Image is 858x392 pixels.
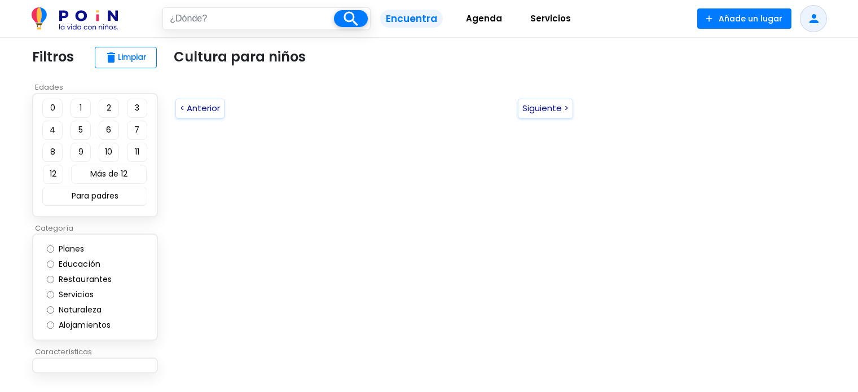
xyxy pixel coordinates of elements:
[127,143,147,162] button: 11
[371,5,452,33] a: Encuentra
[43,165,63,184] button: 12
[71,143,91,162] button: 9
[42,121,63,140] button: 4
[525,10,576,28] span: Servicios
[71,121,91,140] button: 5
[99,99,119,118] button: 2
[32,346,165,358] p: Características
[42,143,63,162] button: 8
[518,99,573,118] button: Siguiente >
[56,274,124,285] label: Restaurantes
[95,47,157,68] button: deleteLimpiar
[175,99,225,118] button: < Anterior
[99,121,119,140] button: 6
[56,258,112,270] label: Educación
[516,5,585,33] a: Servicios
[697,8,791,29] button: Añade un lugar
[32,7,118,30] img: POiN
[56,304,113,316] label: Naturaleza
[127,99,147,118] button: 3
[71,99,91,118] button: 1
[99,143,119,162] button: 10
[32,223,165,234] p: Categoría
[32,47,74,67] p: Filtros
[56,319,122,331] label: Alojamientos
[32,82,165,93] p: Edades
[341,9,360,29] i: search
[56,289,105,301] label: Servicios
[71,165,147,184] button: Más de 12
[104,51,118,64] span: delete
[380,10,443,28] span: Encuentra
[452,5,516,33] a: Agenda
[56,243,96,255] label: Planes
[42,187,147,206] button: Para padres
[127,121,147,140] button: 7
[461,10,507,28] span: Agenda
[42,99,63,118] button: 0
[163,8,334,29] input: ¿Dónde?
[174,47,306,67] p: Cultura para niños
